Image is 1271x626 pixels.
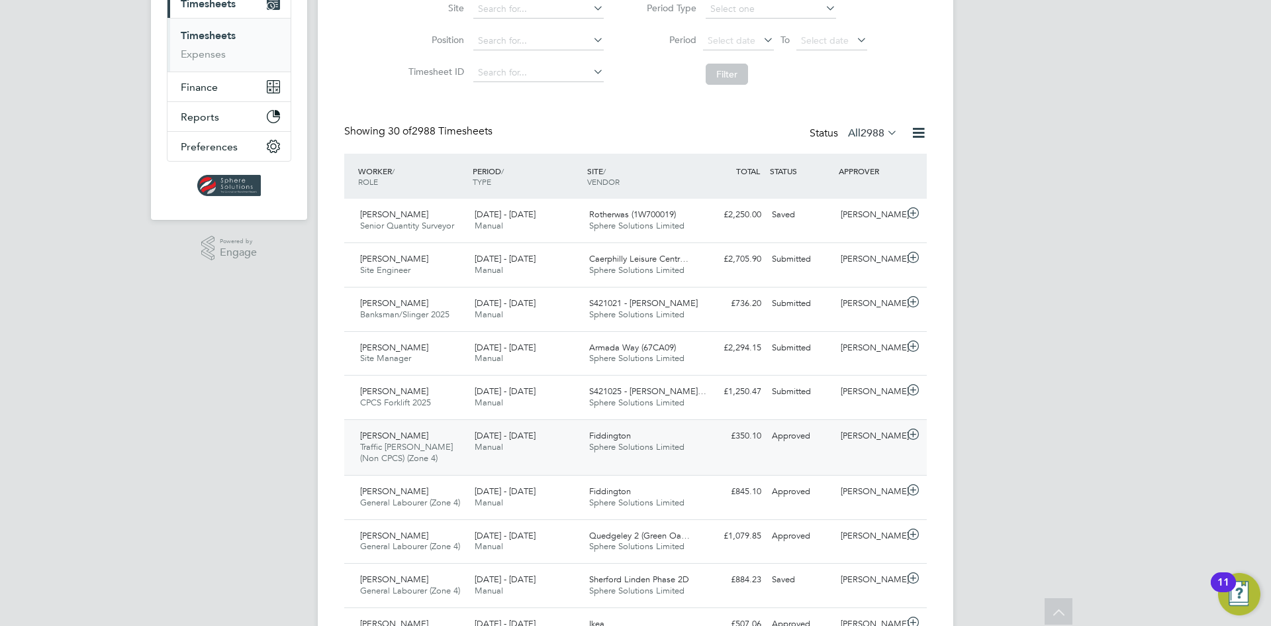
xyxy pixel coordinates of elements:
[404,34,464,46] label: Position
[360,352,411,364] span: Site Manager
[220,236,257,247] span: Powered by
[475,386,536,397] span: [DATE] - [DATE]
[360,585,460,596] span: General Labourer (Zone 4)
[835,337,904,359] div: [PERSON_NAME]
[475,530,536,541] span: [DATE] - [DATE]
[360,530,428,541] span: [PERSON_NAME]
[181,29,236,42] a: Timesheets
[475,397,503,408] span: Manual
[589,253,688,264] span: Caerphilly Leisure Centr…
[810,125,900,143] div: Status
[360,342,428,353] span: [PERSON_NAME]
[360,220,454,231] span: Senior Quantity Surveyor
[767,525,835,547] div: Approved
[181,140,238,153] span: Preferences
[475,441,503,452] span: Manual
[360,430,428,441] span: [PERSON_NAME]
[404,66,464,78] label: Timesheet ID
[360,486,428,497] span: [PERSON_NAME]
[473,176,491,187] span: TYPE
[589,530,690,541] span: Quedgeley 2 (Green Oa…
[835,569,904,591] div: [PERSON_NAME]
[360,209,428,220] span: [PERSON_NAME]
[835,525,904,547] div: [PERSON_NAME]
[360,264,410,276] span: Site Engineer
[637,34,696,46] label: Period
[708,34,755,46] span: Select date
[201,236,258,261] a: Powered byEngage
[767,481,835,503] div: Approved
[475,486,536,497] span: [DATE] - [DATE]
[475,342,536,353] span: [DATE] - [DATE]
[835,248,904,270] div: [PERSON_NAME]
[698,381,767,403] div: £1,250.47
[360,574,428,585] span: [PERSON_NAME]
[589,386,706,397] span: S421025 - [PERSON_NAME]…
[360,309,449,320] span: Banksman/Slinger 2025
[589,541,684,552] span: Sphere Solutions Limited
[501,166,504,176] span: /
[475,264,503,276] span: Manual
[698,425,767,447] div: £350.10
[698,293,767,315] div: £736.20
[589,430,631,441] span: Fiddington
[589,574,689,585] span: Sherford Linden Phase 2D
[835,481,904,503] div: [PERSON_NAME]
[1217,582,1229,600] div: 11
[475,585,503,596] span: Manual
[388,125,412,138] span: 30 of
[167,102,291,131] button: Reports
[473,64,604,82] input: Search for...
[475,430,536,441] span: [DATE] - [DATE]
[698,337,767,359] div: £2,294.15
[475,497,503,508] span: Manual
[1218,573,1260,615] button: Open Resource Center, 11 new notifications
[698,525,767,547] div: £1,079.85
[706,64,748,85] button: Filter
[801,34,849,46] span: Select date
[589,497,684,508] span: Sphere Solutions Limited
[475,297,536,309] span: [DATE] - [DATE]
[767,293,835,315] div: Submitted
[220,247,257,258] span: Engage
[637,2,696,14] label: Period Type
[392,166,395,176] span: /
[589,264,684,276] span: Sphere Solutions Limited
[767,248,835,270] div: Submitted
[698,248,767,270] div: £2,705.90
[167,175,291,196] a: Go to home page
[584,159,698,193] div: SITE
[181,81,218,93] span: Finance
[360,497,460,508] span: General Labourer (Zone 4)
[736,166,760,176] span: TOTAL
[835,159,904,183] div: APPROVER
[358,176,378,187] span: ROLE
[404,2,464,14] label: Site
[475,352,503,364] span: Manual
[360,541,460,552] span: General Labourer (Zone 4)
[360,386,428,397] span: [PERSON_NAME]
[767,159,835,183] div: STATUS
[698,481,767,503] div: £845.10
[767,569,835,591] div: Saved
[835,381,904,403] div: [PERSON_NAME]
[848,127,898,140] label: All
[360,441,453,464] span: Traffic [PERSON_NAME] (Non CPCS) (Zone 4)
[181,48,226,60] a: Expenses
[473,32,604,50] input: Search for...
[589,309,684,320] span: Sphere Solutions Limited
[475,253,536,264] span: [DATE] - [DATE]
[589,297,698,309] span: S421021 - [PERSON_NAME]
[589,342,676,353] span: Armada Way (67CA09)
[767,337,835,359] div: Submitted
[861,127,884,140] span: 2988
[589,486,631,497] span: Fiddington
[360,397,431,408] span: CPCS Forklift 2025
[167,132,291,161] button: Preferences
[167,18,291,72] div: Timesheets
[589,352,684,364] span: Sphere Solutions Limited
[589,209,676,220] span: Rotherwas (1W700019)
[767,381,835,403] div: Submitted
[167,72,291,101] button: Finance
[777,31,794,48] span: To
